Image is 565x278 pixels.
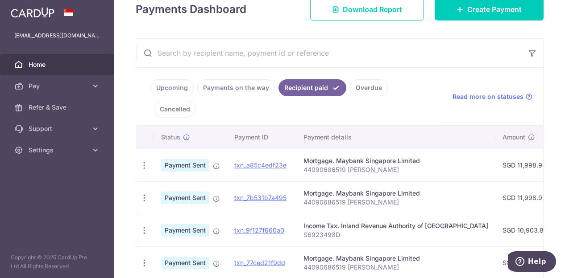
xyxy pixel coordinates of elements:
[453,92,532,101] a: Read more on statuses
[29,146,87,155] span: Settings
[136,1,246,17] h4: Payments Dashboard
[29,82,87,90] span: Pay
[29,124,87,133] span: Support
[234,161,287,169] a: txn_a85c4edf23e
[11,7,54,18] img: CardUp
[150,79,194,96] a: Upcoming
[197,79,275,96] a: Payments on the way
[303,230,488,239] p: S6923498D
[495,149,555,181] td: SGD 11,998.93
[296,126,495,149] th: Payment details
[303,254,488,263] div: Mortgage. Maybank Singapore Limited
[227,126,296,149] th: Payment ID
[161,224,209,237] span: Payment Sent
[350,79,388,96] a: Overdue
[508,251,556,274] iframe: Opens a widget where you can find more information
[467,4,522,15] span: Create Payment
[161,159,209,172] span: Payment Sent
[303,221,488,230] div: Income Tax. Inland Revenue Authority of [GEOGRAPHIC_DATA]
[14,31,100,40] p: [EMAIL_ADDRESS][DOMAIN_NAME]
[161,192,209,204] span: Payment Sent
[303,165,488,174] p: 44090686519 [PERSON_NAME]
[29,60,87,69] span: Home
[234,226,284,234] a: txn_9f127f660a0
[453,92,523,101] span: Read more on statuses
[343,4,402,15] span: Download Report
[303,198,488,207] p: 44090686519 [PERSON_NAME]
[303,263,488,272] p: 44090686519 [PERSON_NAME]
[278,79,346,96] a: Recipient paid
[495,181,555,214] td: SGD 11,998.93
[29,103,87,112] span: Refer & Save
[136,39,522,67] input: Search by recipient name, payment id or reference
[234,259,285,266] a: txn_77ced21f9dd
[303,189,488,198] div: Mortgage. Maybank Singapore Limited
[161,257,209,269] span: Payment Sent
[161,133,180,142] span: Status
[303,156,488,165] div: Mortgage. Maybank Singapore Limited
[503,133,525,142] span: Amount
[495,214,555,246] td: SGD 10,903.88
[154,101,196,118] a: Cancelled
[234,194,287,201] a: txn_7b531b7a495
